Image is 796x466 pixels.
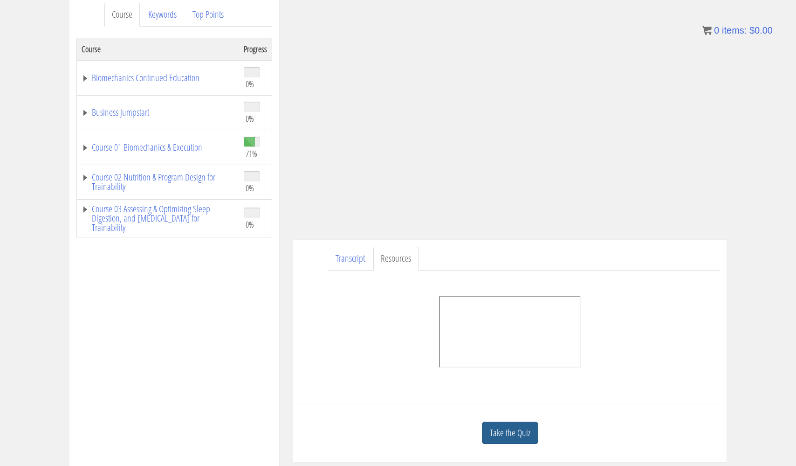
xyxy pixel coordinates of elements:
a: Keywords [141,3,184,27]
a: Top Points [185,3,231,27]
a: Course 03 Assessing & Optimizing Sleep Digestion, and [MEDICAL_DATA] for Trainability [82,204,234,232]
span: $ [749,25,755,35]
th: Progress [239,38,272,60]
span: 0% [246,79,254,89]
bdi: 0.00 [749,25,773,35]
a: Business Jumpstart [82,108,234,117]
span: 71% [246,148,257,159]
span: 0% [246,183,254,193]
a: 0 items: $0.00 [702,25,773,35]
a: Course 01 Biomechanics & Execution [82,143,234,152]
span: 0% [246,219,254,230]
a: Resources [373,247,419,271]
img: icon11.png [702,26,712,35]
span: 0% [246,113,254,124]
span: items: [722,25,747,35]
a: Course [104,3,140,27]
a: Take the Quiz [482,422,538,445]
span: 0 [714,25,719,35]
a: Biomechanics Continued Education [82,73,234,83]
a: Course 02 Nutrition & Program Design for Trainability [82,173,234,191]
a: Transcript [328,247,372,271]
th: Course [77,38,240,60]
